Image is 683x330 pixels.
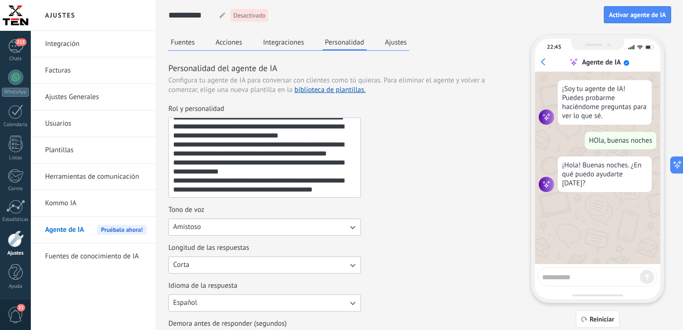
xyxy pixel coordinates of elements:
a: Integración [45,31,147,57]
div: WhatsApp [2,88,29,97]
li: Usuarios [31,110,156,137]
button: Tono de voz [168,219,361,236]
li: Plantillas [31,137,156,164]
span: Español [173,298,197,308]
div: Ayuda [2,284,29,290]
a: Facturas [45,57,147,84]
span: Amistoso [173,222,201,232]
a: biblioteca de plantillas. [295,85,366,94]
li: Facturas [31,57,156,84]
span: Agente de IA [45,217,84,243]
span: Desactivado [233,11,265,20]
li: Ajustes Generales [31,84,156,110]
img: agent icon [539,177,554,192]
button: Personalidad [323,35,367,51]
span: Reiniciar [590,316,614,322]
a: Plantillas [45,137,147,164]
button: Idioma de la respuesta [168,294,361,312]
div: Estadísticas [2,217,29,223]
div: Calendario [2,122,29,128]
img: agent icon [539,110,554,125]
div: Listas [2,155,29,161]
a: Kommo IA [45,190,147,217]
button: Fuentes [168,35,197,49]
span: Longitud de las respuestas [168,243,249,253]
a: Ajustes Generales [45,84,147,110]
button: Reiniciar [576,311,619,328]
span: Activar agente de IA [609,11,666,18]
div: HOla, buenas noches [585,132,656,149]
li: Herramientas de comunicación [31,164,156,190]
li: Integración [31,31,156,57]
button: Longitud de las respuestas [168,257,361,274]
span: 21 [17,304,25,312]
span: Idioma de la respuesta [168,281,237,291]
a: Agente de IA Pruébalo ahora! [45,217,147,243]
li: Kommo IA [31,190,156,217]
li: Agente de IA [31,217,156,243]
span: Para eliminar el agente y volver a comenzar, elige una nueva plantilla en la [168,76,485,94]
li: Fuentes de conocimiento de IA [31,243,156,269]
button: Integraciones [261,35,307,49]
a: Fuentes de conocimiento de IA [45,243,147,270]
div: ¡Soy tu agente de IA! Puedes probarme haciéndome preguntas para ver lo que sé. [558,80,652,125]
div: Ajustes [2,250,29,257]
textarea: Rol y personalidad [169,118,359,197]
div: ¡Hola! Buenas noches. ¿En qué puedo ayudarte [DATE]? [558,156,652,192]
span: Demora antes de responder (segundos) [168,319,287,329]
span: Corta [173,260,189,270]
div: Correo [2,186,29,192]
div: Agente de IA [582,58,621,67]
span: Configura tu agente de IA para conversar con clientes como tú quieras. [168,76,382,85]
a: Herramientas de comunicación [45,164,147,190]
div: Chats [2,56,29,62]
span: Rol y personalidad [168,104,224,114]
div: 22:45 [547,44,561,51]
span: Tono de voz [168,205,204,215]
button: Acciones [213,35,245,49]
h3: Personalidad del agente de IA [168,62,512,74]
a: Usuarios [45,110,147,137]
span: 213 [15,38,26,46]
span: Pruébalo ahora! [97,225,147,235]
button: Ajustes [383,35,409,49]
button: Activar agente de IA [604,6,671,23]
